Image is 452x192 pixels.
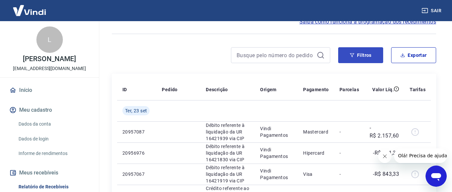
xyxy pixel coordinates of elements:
[394,148,447,163] iframe: Mensagem da empresa
[372,86,394,93] p: Valor Líq.
[36,26,63,53] div: L
[260,168,293,181] p: Vindi Pagamentos
[410,86,426,93] p: Tarifas
[338,47,383,63] button: Filtros
[391,47,436,63] button: Exportar
[373,170,399,178] p: -R$ 843,33
[237,50,314,60] input: Busque pelo número do pedido
[8,103,91,117] button: Meu cadastro
[303,150,329,156] p: Hipercard
[339,86,359,93] p: Parcelas
[303,86,329,93] p: Pagamento
[426,166,447,187] iframe: Botão para abrir a janela de mensagens
[206,122,249,142] p: Débito referente à liquidação da UR 16421939 via CIP
[299,18,436,26] a: Saiba como funciona a programação dos recebimentos
[8,0,51,20] img: Vindi
[206,143,249,163] p: Débito referente à liquidação da UR 16421830 via CIP
[303,171,329,177] p: Visa
[339,150,359,156] p: -
[8,166,91,180] button: Meus recebíveis
[373,149,399,157] p: -R$ 181,37
[303,129,329,135] p: Mastercard
[260,125,293,138] p: Vindi Pagamentos
[122,129,151,135] p: 20957087
[260,86,276,93] p: Origem
[206,86,228,93] p: Descrição
[13,65,86,72] p: [EMAIL_ADDRESS][DOMAIN_NAME]
[339,129,359,135] p: -
[125,107,147,114] span: Ter, 23 set
[370,124,399,140] p: -R$ 2.157,60
[162,86,177,93] p: Pedido
[16,132,91,146] a: Dados de login
[122,150,151,156] p: 20956976
[122,171,151,177] p: 20957067
[23,56,76,62] p: [PERSON_NAME]
[378,150,391,163] iframe: Fechar mensagem
[260,146,293,160] p: Vindi Pagamentos
[339,171,359,177] p: -
[206,164,249,184] p: Débito referente à liquidação da UR 16421919 via CIP
[8,83,91,97] a: Início
[4,5,56,10] span: Olá! Precisa de ajuda?
[420,5,444,17] button: Sair
[122,86,127,93] p: ID
[16,147,91,160] a: Informe de rendimentos
[16,117,91,131] a: Dados da conta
